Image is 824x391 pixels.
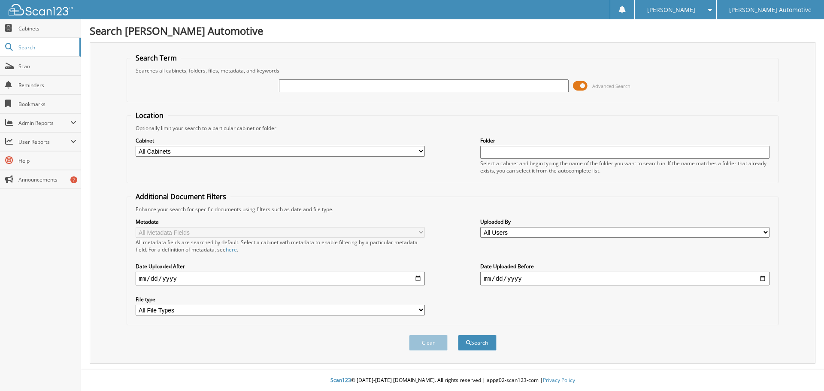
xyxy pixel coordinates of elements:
[70,176,77,183] div: 7
[136,218,425,225] label: Metadata
[131,192,230,201] legend: Additional Document Filters
[18,100,76,108] span: Bookmarks
[136,239,425,253] div: All metadata fields are searched by default. Select a cabinet with metadata to enable filtering b...
[131,111,168,120] legend: Location
[330,376,351,384] span: Scan123
[136,272,425,285] input: start
[131,206,774,213] div: Enhance your search for specific documents using filters such as date and file type.
[18,82,76,89] span: Reminders
[18,157,76,164] span: Help
[81,370,824,391] div: © [DATE]-[DATE] [DOMAIN_NAME]. All rights reserved | appg02-scan123-com |
[136,296,425,303] label: File type
[136,263,425,270] label: Date Uploaded After
[136,137,425,144] label: Cabinet
[18,119,70,127] span: Admin Reports
[18,44,75,51] span: Search
[131,124,774,132] div: Optionally limit your search to a particular cabinet or folder
[592,83,630,89] span: Advanced Search
[458,335,497,351] button: Search
[781,350,824,391] iframe: Chat Widget
[18,25,76,32] span: Cabinets
[90,24,815,38] h1: Search [PERSON_NAME] Automotive
[480,218,769,225] label: Uploaded By
[543,376,575,384] a: Privacy Policy
[480,160,769,174] div: Select a cabinet and begin typing the name of the folder you want to search in. If the name match...
[226,246,237,253] a: here
[18,138,70,145] span: User Reports
[18,63,76,70] span: Scan
[480,272,769,285] input: end
[131,53,181,63] legend: Search Term
[131,67,774,74] div: Searches all cabinets, folders, files, metadata, and keywords
[729,7,812,12] span: [PERSON_NAME] Automotive
[480,263,769,270] label: Date Uploaded Before
[9,4,73,15] img: scan123-logo-white.svg
[647,7,695,12] span: [PERSON_NAME]
[480,137,769,144] label: Folder
[18,176,76,183] span: Announcements
[409,335,448,351] button: Clear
